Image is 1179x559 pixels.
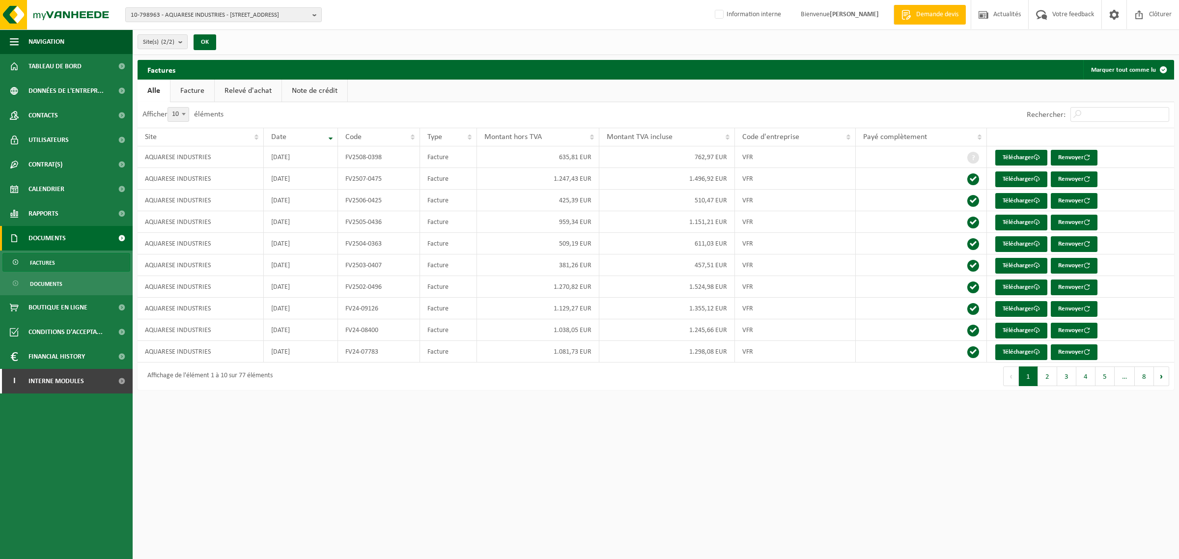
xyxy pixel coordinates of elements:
[1154,366,1169,386] button: Next
[125,7,322,22] button: 10-798963 - AQUARESE INDUSTRIES - [STREET_ADDRESS]
[599,319,735,341] td: 1.245,66 EUR
[1051,301,1097,317] button: Renvoyer
[338,341,420,363] td: FV24-07783
[264,298,338,319] td: [DATE]
[427,133,442,141] span: Type
[168,108,189,121] span: 10
[1003,366,1019,386] button: Previous
[420,298,477,319] td: Facture
[1038,366,1057,386] button: 2
[420,254,477,276] td: Facture
[599,254,735,276] td: 457,51 EUR
[735,298,856,319] td: VFR
[420,190,477,211] td: Facture
[607,133,673,141] span: Montant TVA incluse
[1051,171,1097,187] button: Renvoyer
[138,34,188,49] button: Site(s)(2/2)
[995,258,1047,274] a: Télécharger
[742,133,799,141] span: Code d'entreprise
[1135,366,1154,386] button: 8
[477,254,599,276] td: 381,26 EUR
[10,369,19,393] span: I
[735,146,856,168] td: VFR
[477,233,599,254] td: 509,19 EUR
[477,276,599,298] td: 1.270,82 EUR
[420,146,477,168] td: Facture
[338,168,420,190] td: FV2507-0475
[914,10,961,20] span: Demande devis
[599,211,735,233] td: 1.151,21 EUR
[735,276,856,298] td: VFR
[995,193,1047,209] a: Télécharger
[338,233,420,254] td: FV2504-0363
[995,236,1047,252] a: Télécharger
[477,168,599,190] td: 1.247,43 EUR
[143,35,174,50] span: Site(s)
[995,344,1047,360] a: Télécharger
[215,80,281,102] a: Relevé d'achat
[1051,215,1097,230] button: Renvoyer
[420,168,477,190] td: Facture
[138,254,264,276] td: AQUARESE INDUSTRIES
[345,133,362,141] span: Code
[995,301,1047,317] a: Télécharger
[131,8,309,23] span: 10-798963 - AQUARESE INDUSTRIES - [STREET_ADDRESS]
[1051,236,1097,252] button: Renvoyer
[735,319,856,341] td: VFR
[1115,366,1135,386] span: …
[138,146,264,168] td: AQUARESE INDUSTRIES
[138,319,264,341] td: AQUARESE INDUSTRIES
[830,11,879,18] strong: [PERSON_NAME]
[420,276,477,298] td: Facture
[1051,279,1097,295] button: Renvoyer
[264,254,338,276] td: [DATE]
[420,233,477,254] td: Facture
[599,233,735,254] td: 611,03 EUR
[28,152,62,177] span: Contrat(s)
[28,295,87,320] span: Boutique en ligne
[1051,258,1097,274] button: Renvoyer
[477,146,599,168] td: 635,81 EUR
[28,128,69,152] span: Utilisateurs
[477,190,599,211] td: 425,39 EUR
[28,320,103,344] span: Conditions d'accepta...
[264,211,338,233] td: [DATE]
[1076,366,1095,386] button: 4
[894,5,966,25] a: Demande devis
[1057,366,1076,386] button: 3
[599,341,735,363] td: 1.298,08 EUR
[142,111,224,118] label: Afficher éléments
[599,146,735,168] td: 762,97 EUR
[995,150,1047,166] a: Télécharger
[477,341,599,363] td: 1.081,73 EUR
[271,133,286,141] span: Date
[1051,150,1097,166] button: Renvoyer
[735,341,856,363] td: VFR
[138,298,264,319] td: AQUARESE INDUSTRIES
[1095,366,1115,386] button: 5
[264,233,338,254] td: [DATE]
[1019,366,1038,386] button: 1
[599,168,735,190] td: 1.496,92 EUR
[264,319,338,341] td: [DATE]
[28,177,64,201] span: Calendrier
[28,369,84,393] span: Interne modules
[30,275,62,293] span: Documents
[28,54,82,79] span: Tableau de bord
[995,323,1047,338] a: Télécharger
[138,211,264,233] td: AQUARESE INDUSTRIES
[735,233,856,254] td: VFR
[338,298,420,319] td: FV24-09126
[863,133,927,141] span: Payé complètement
[28,103,58,128] span: Contacts
[338,211,420,233] td: FV2505-0436
[264,168,338,190] td: [DATE]
[338,190,420,211] td: FV2506-0425
[735,168,856,190] td: VFR
[735,211,856,233] td: VFR
[599,190,735,211] td: 510,47 EUR
[995,171,1047,187] a: Télécharger
[484,133,542,141] span: Montant hors TVA
[282,80,347,102] a: Note de crédit
[735,190,856,211] td: VFR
